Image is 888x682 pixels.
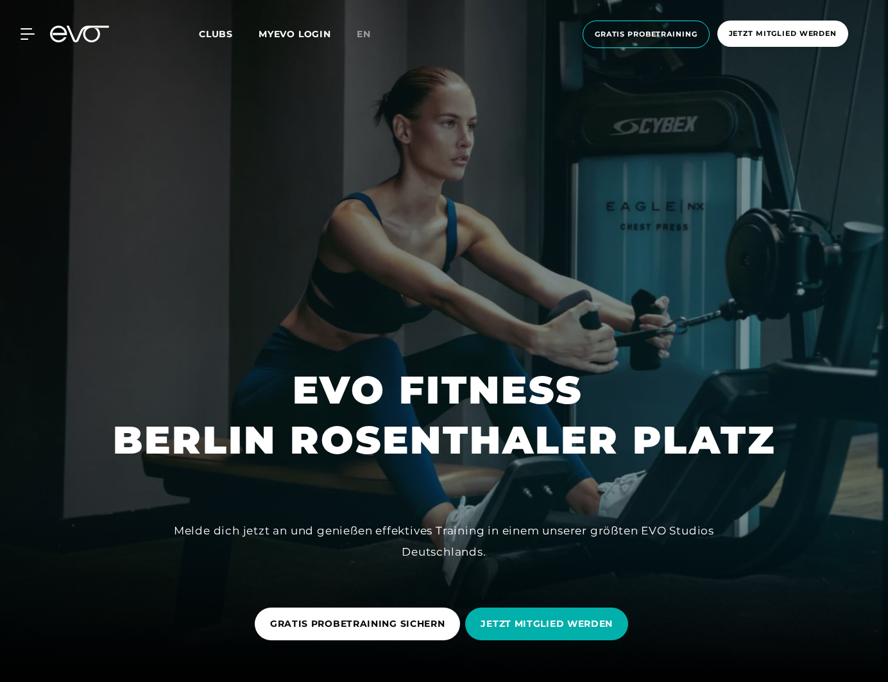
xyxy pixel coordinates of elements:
a: JETZT MITGLIED WERDEN [465,598,633,650]
span: en [357,28,371,40]
span: GRATIS PROBETRAINING SICHERN [270,617,445,631]
a: GRATIS PROBETRAINING SICHERN [255,598,466,650]
span: Gratis Probetraining [595,29,697,40]
div: Melde dich jetzt an und genießen effektives Training in einem unserer größten EVO Studios Deutsch... [155,520,733,562]
a: Gratis Probetraining [579,21,713,48]
a: MYEVO LOGIN [259,28,331,40]
span: Jetzt Mitglied werden [729,28,837,39]
span: Clubs [199,28,233,40]
a: en [357,27,386,42]
span: JETZT MITGLIED WERDEN [481,617,613,631]
a: Clubs [199,28,259,40]
a: Jetzt Mitglied werden [713,21,852,48]
h1: EVO FITNESS BERLIN ROSENTHALER PLATZ [113,365,776,465]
